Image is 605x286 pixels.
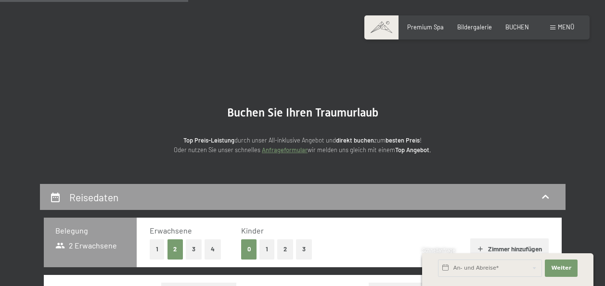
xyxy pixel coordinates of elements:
button: 3 [186,239,202,259]
a: Premium Spa [407,23,444,31]
span: Kinder [241,226,264,235]
button: 3 [296,239,312,259]
button: 0 [241,239,257,259]
strong: Top Preis-Leistung [183,136,234,144]
strong: besten Preis [386,136,420,144]
button: 4 [205,239,221,259]
span: 2 Erwachsene [55,240,117,251]
button: 2 [167,239,183,259]
button: 1 [259,239,274,259]
a: Anfrageformular [262,146,308,154]
span: Schnellanfrage [422,247,455,253]
a: BUCHEN [505,23,529,31]
span: Menü [558,23,574,31]
button: Weiter [545,260,578,277]
h3: Belegung [55,225,126,236]
a: Bildergalerie [457,23,492,31]
p: durch unser All-inklusive Angebot und zum ! Oder nutzen Sie unser schnelles wir melden uns gleich... [110,135,495,155]
button: 2 [277,239,293,259]
strong: Top Angebot. [395,146,431,154]
button: 1 [150,239,165,259]
span: Weiter [551,264,571,272]
h2: Reisedaten [69,191,118,203]
button: Zimmer hinzufügen [470,238,549,260]
span: Erwachsene [150,226,192,235]
span: Buchen Sie Ihren Traumurlaub [227,106,378,119]
strong: direkt buchen [336,136,374,144]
